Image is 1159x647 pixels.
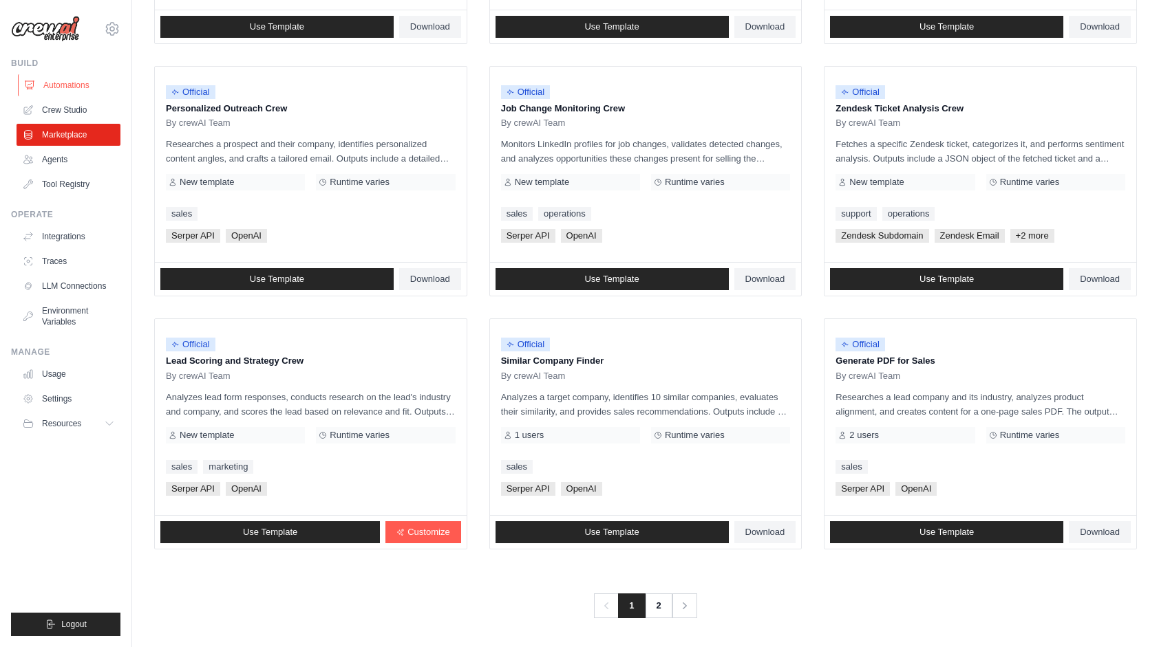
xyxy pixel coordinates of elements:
[226,229,267,243] span: OpenAI
[849,430,879,441] span: 2 users
[836,207,876,221] a: support
[17,413,120,435] button: Resources
[501,229,555,243] span: Serper API
[17,124,120,146] a: Marketplace
[584,274,639,285] span: Use Template
[594,593,697,618] nav: Pagination
[226,482,267,496] span: OpenAI
[836,482,890,496] span: Serper API
[11,16,80,42] img: Logo
[1069,16,1131,38] a: Download
[1080,274,1120,285] span: Download
[166,390,456,419] p: Analyzes lead form responses, conducts research on the lead's industry and company, and scores th...
[836,229,928,243] span: Zendesk Subdomain
[745,274,785,285] span: Download
[17,173,120,195] a: Tool Registry
[166,229,220,243] span: Serper API
[166,85,215,99] span: Official
[496,16,729,38] a: Use Template
[166,118,231,129] span: By crewAI Team
[501,118,566,129] span: By crewAI Team
[17,250,120,272] a: Traces
[1000,430,1060,441] span: Runtime varies
[836,371,900,382] span: By crewAI Team
[645,593,672,618] a: 2
[882,207,935,221] a: operations
[11,347,120,358] div: Manage
[61,619,87,630] span: Logout
[919,21,974,32] span: Use Template
[17,275,120,297] a: LLM Connections
[166,137,456,166] p: Researches a prospect and their company, identifies personalized content angles, and crafts a tai...
[501,102,791,116] p: Job Change Monitoring Crew
[1000,177,1060,188] span: Runtime varies
[734,16,796,38] a: Download
[180,177,234,188] span: New template
[836,85,885,99] span: Official
[1069,521,1131,543] a: Download
[935,229,1005,243] span: Zendesk Email
[501,207,533,221] a: sales
[836,118,900,129] span: By crewAI Team
[501,338,551,351] span: Official
[501,137,791,166] p: Monitors LinkedIn profiles for job changes, validates detected changes, and analyzes opportunitie...
[501,371,566,382] span: By crewAI Team
[17,149,120,171] a: Agents
[330,430,390,441] span: Runtime varies
[501,390,791,419] p: Analyzes a target company, identifies 10 similar companies, evaluates their similarity, and provi...
[836,390,1125,419] p: Researches a lead company and its industry, analyzes product alignment, and creates content for a...
[830,268,1063,290] a: Use Template
[11,209,120,220] div: Operate
[561,229,602,243] span: OpenAI
[243,527,297,538] span: Use Template
[895,482,937,496] span: OpenAI
[180,430,234,441] span: New template
[836,102,1125,116] p: Zendesk Ticket Analysis Crew
[501,482,555,496] span: Serper API
[410,21,450,32] span: Download
[836,137,1125,166] p: Fetches a specific Zendesk ticket, categorizes it, and performs sentiment analysis. Outputs inclu...
[584,21,639,32] span: Use Template
[399,16,461,38] a: Download
[734,268,796,290] a: Download
[830,16,1063,38] a: Use Template
[166,482,220,496] span: Serper API
[166,460,198,474] a: sales
[166,102,456,116] p: Personalized Outreach Crew
[665,430,725,441] span: Runtime varies
[17,388,120,410] a: Settings
[496,521,729,543] a: Use Template
[1080,21,1120,32] span: Download
[836,354,1125,368] p: Generate PDF for Sales
[203,460,253,474] a: marketing
[11,613,120,636] button: Logout
[618,593,645,618] span: 1
[515,430,544,441] span: 1 users
[166,371,231,382] span: By crewAI Team
[250,274,304,285] span: Use Template
[250,21,304,32] span: Use Template
[501,85,551,99] span: Official
[745,21,785,32] span: Download
[836,338,885,351] span: Official
[836,460,867,474] a: sales
[160,16,394,38] a: Use Template
[501,460,533,474] a: sales
[1010,229,1054,243] span: +2 more
[734,521,796,543] a: Download
[11,58,120,69] div: Build
[515,177,569,188] span: New template
[919,274,974,285] span: Use Template
[410,274,450,285] span: Download
[166,338,215,351] span: Official
[160,521,380,543] a: Use Template
[17,226,120,248] a: Integrations
[330,177,390,188] span: Runtime varies
[830,521,1063,543] a: Use Template
[849,177,904,188] span: New template
[399,268,461,290] a: Download
[496,268,729,290] a: Use Template
[17,363,120,385] a: Usage
[17,99,120,121] a: Crew Studio
[561,482,602,496] span: OpenAI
